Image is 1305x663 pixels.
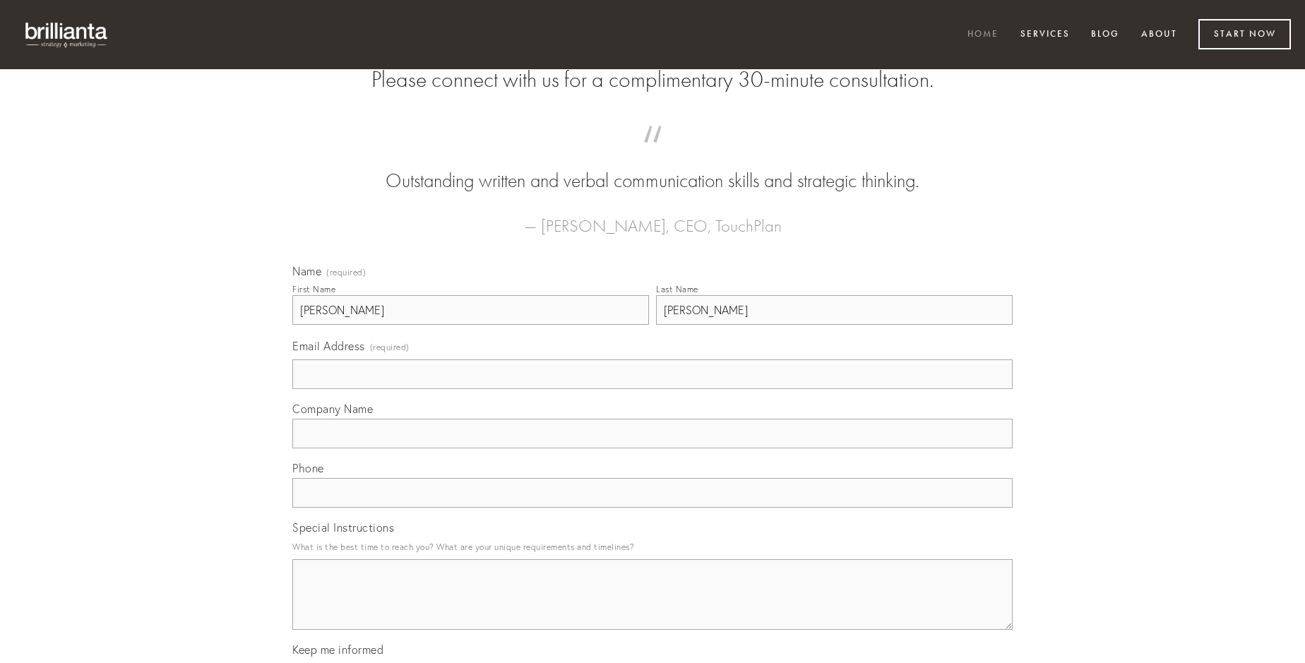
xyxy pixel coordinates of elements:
[292,537,1013,556] p: What is the best time to reach you? What are your unique requirements and timelines?
[292,339,365,353] span: Email Address
[1011,23,1079,47] a: Services
[292,461,324,475] span: Phone
[14,14,120,55] img: brillianta - research, strategy, marketing
[292,264,321,278] span: Name
[292,520,394,534] span: Special Instructions
[315,140,990,195] blockquote: Outstanding written and verbal communication skills and strategic thinking.
[315,140,990,167] span: “
[656,284,698,294] div: Last Name
[292,643,383,657] span: Keep me informed
[1198,19,1291,49] a: Start Now
[958,23,1008,47] a: Home
[1082,23,1128,47] a: Blog
[1132,23,1186,47] a: About
[370,338,410,357] span: (required)
[315,195,990,240] figcaption: — [PERSON_NAME], CEO, TouchPlan
[292,284,335,294] div: First Name
[292,66,1013,93] h2: Please connect with us for a complimentary 30-minute consultation.
[292,402,373,416] span: Company Name
[326,268,366,277] span: (required)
